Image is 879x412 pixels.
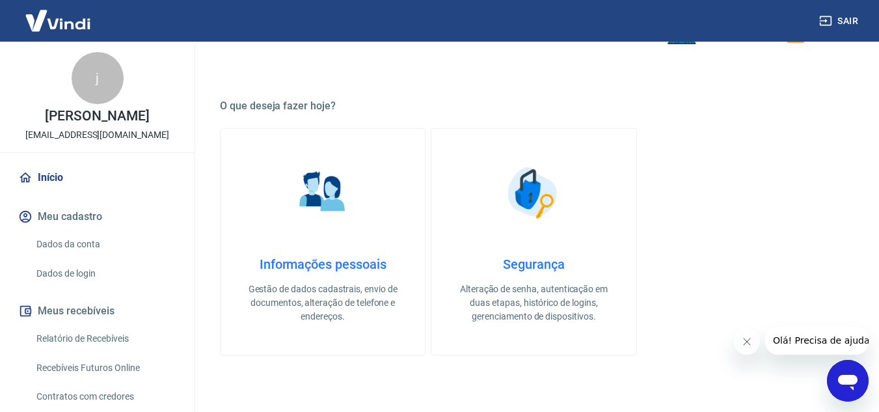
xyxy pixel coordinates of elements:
p: Alteração de senha, autenticação em duas etapas, histórico de logins, gerenciamento de dispositivos. [452,282,615,323]
div: j [72,52,124,104]
h5: O que deseja fazer hoje? [220,100,848,113]
a: Relatório de Recebíveis [31,325,179,352]
button: Meu cadastro [16,202,179,231]
iframe: Fechar mensagem [734,329,760,355]
a: Contratos com credores [31,383,179,410]
p: [EMAIL_ADDRESS][DOMAIN_NAME] [25,128,169,142]
a: Dados de login [31,260,179,287]
span: Olá! Precisa de ajuda? [8,9,109,20]
img: Vindi [16,1,100,40]
button: Meus recebíveis [16,297,179,325]
button: Sair [817,9,863,33]
p: Gestão de dados cadastrais, envio de documentos, alteração de telefone e endereços. [241,282,404,323]
iframe: Botão para abrir a janela de mensagens [827,360,869,402]
a: Dados da conta [31,231,179,258]
p: [PERSON_NAME] [45,109,149,123]
h4: Informações pessoais [241,256,404,272]
img: Segurança [501,160,566,225]
h4: Segurança [452,256,615,272]
a: Início [16,163,179,192]
a: Recebíveis Futuros Online [31,355,179,381]
iframe: Mensagem da empresa [765,326,869,355]
a: SegurançaSegurançaAlteração de senha, autenticação em duas etapas, histórico de logins, gerenciam... [431,128,636,355]
a: Informações pessoaisInformações pessoaisGestão de dados cadastrais, envio de documentos, alteraçã... [220,128,426,355]
img: Informações pessoais [290,160,355,225]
